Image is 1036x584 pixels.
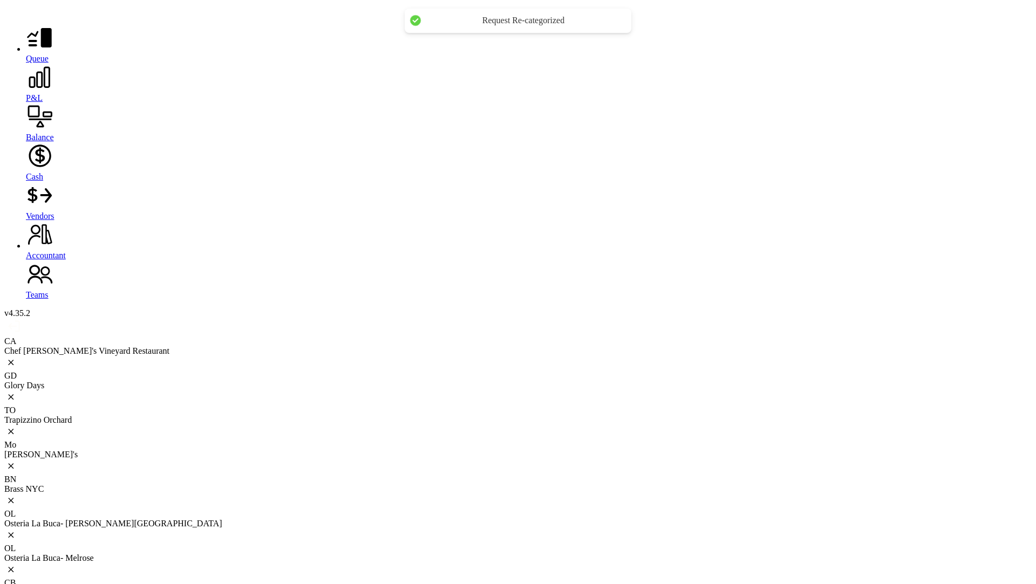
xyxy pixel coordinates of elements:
span: Cash [26,172,43,181]
div: [PERSON_NAME]'s [4,450,1032,459]
div: Trapizzino Orchard [4,415,1032,425]
div: TO [4,406,1032,415]
div: Mo [4,440,1032,450]
a: Teams [26,260,1032,300]
span: Queue [26,54,49,63]
span: Balance [26,133,54,142]
div: Request Re-categorized [426,15,621,26]
div: BN [4,475,1032,484]
div: Glory Days [4,381,1032,390]
span: Teams [26,290,49,299]
a: P&L [26,64,1032,103]
div: OL [4,509,1032,519]
span: Vendors [26,211,54,221]
div: Osteria La Buca- Melrose [4,553,1032,563]
a: Balance [26,103,1032,142]
a: Queue [26,24,1032,64]
div: v 4.35.2 [4,308,1032,318]
a: Cash [26,142,1032,182]
div: GD [4,371,1032,381]
a: Vendors [26,182,1032,221]
div: OL [4,544,1032,553]
div: CA [4,336,1032,346]
div: Osteria La Buca- [PERSON_NAME][GEOGRAPHIC_DATA] [4,519,1032,528]
span: P&L [26,93,43,102]
div: Chef [PERSON_NAME]'s Vineyard Restaurant [4,346,1032,356]
a: Accountant [26,221,1032,260]
div: Brass NYC [4,484,1032,494]
span: Accountant [26,251,66,260]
